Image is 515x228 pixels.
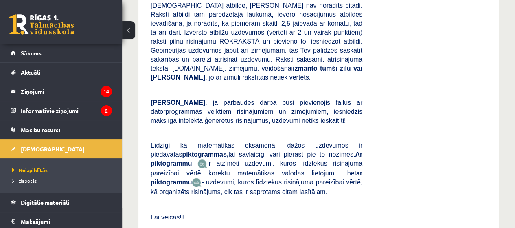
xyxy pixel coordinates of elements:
span: Lai veicās! [151,214,182,221]
img: wKvN42sLe3LLwAAAABJRU5ErkJggg== [192,178,202,187]
span: ir atzīmēti uzdevumi, kuros līdztekus risinājuma pareizībai vērtē korektu matemātikas valodas lie... [151,160,362,186]
a: Informatīvie ziņojumi2 [11,101,112,120]
legend: Ziņojumi [21,82,112,101]
img: JfuEzvunn4EvwAAAAASUVORK5CYII= [197,159,207,168]
b: izmanto [293,65,317,72]
i: 14 [101,86,112,97]
a: [DEMOGRAPHIC_DATA] [11,139,112,158]
a: Sākums [11,44,112,62]
a: Mācību resursi [11,120,112,139]
span: , ja pārbaudes darbā būsi pievienojis failus ar datorprogrammās veiktiem risinājumiem un zīmējumi... [151,99,362,124]
a: Digitālie materiāli [11,193,112,212]
span: Aktuāli [21,69,40,76]
legend: Informatīvie ziņojumi [21,101,112,120]
span: Neizpildītās [12,167,48,173]
span: Digitālie materiāli [21,199,69,206]
a: Rīgas 1. Tālmācības vidusskola [9,14,74,35]
span: Sākums [21,49,42,57]
a: Neizpildītās [12,166,114,174]
b: piktogrammas, [182,151,228,158]
a: Aktuāli [11,63,112,82]
span: Izlabotās [12,177,37,184]
span: Mācību resursi [21,126,60,133]
span: J [182,214,184,221]
a: Izlabotās [12,177,114,184]
b: Ar piktogrammu [151,151,362,167]
span: Līdzīgi kā matemātikas eksāmenā, dažos uzdevumos ir piedāvātas lai savlaicīgi vari pierast pie to... [151,142,362,167]
a: Ziņojumi14 [11,82,112,101]
i: 2 [101,105,112,116]
span: [DEMOGRAPHIC_DATA] [21,145,85,153]
span: [PERSON_NAME] [151,99,205,106]
span: - uzdevumi, kuros līdztekus risinājuma pareizībai vērtē, kā organizēts risinājums, cik tas ir sap... [151,179,362,195]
